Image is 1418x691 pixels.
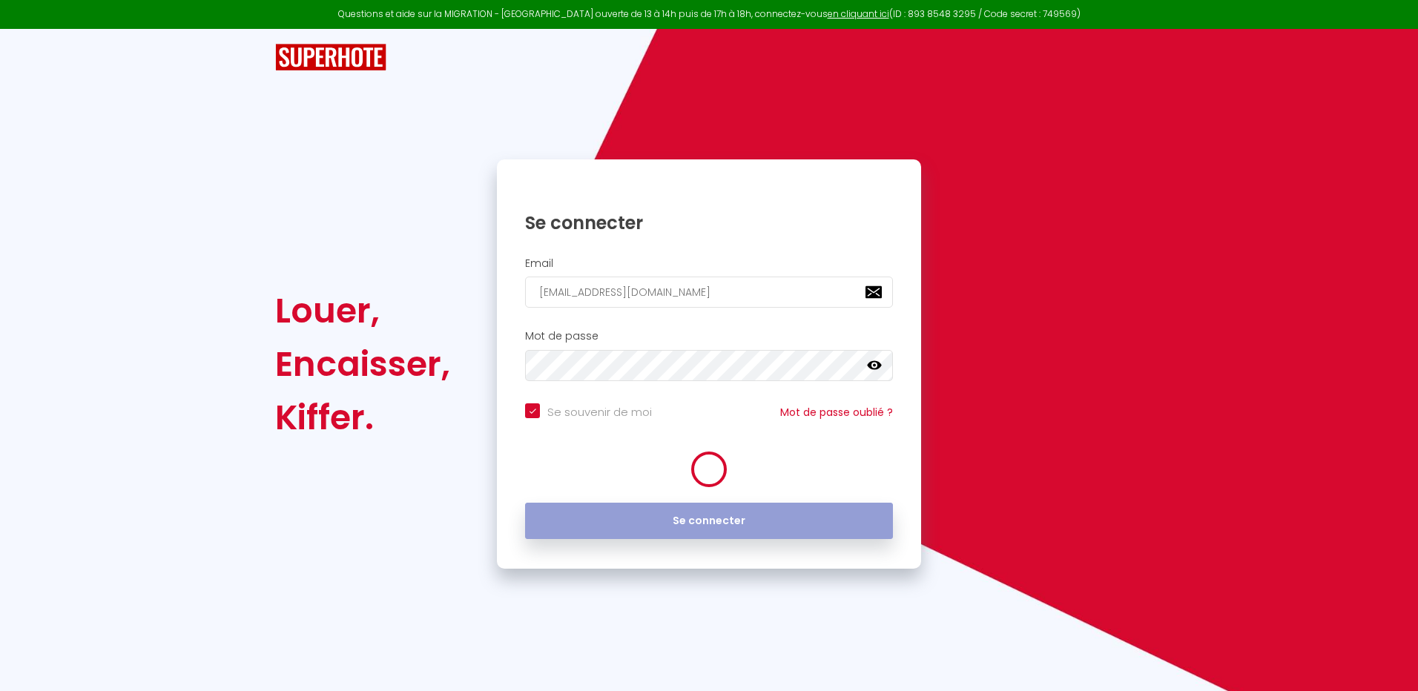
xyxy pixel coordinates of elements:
[780,405,893,420] a: Mot de passe oublié ?
[525,277,893,308] input: Ton Email
[525,330,893,343] h2: Mot de passe
[275,284,450,337] div: Louer,
[828,7,889,20] a: en cliquant ici
[525,257,893,270] h2: Email
[275,391,450,444] div: Kiffer.
[525,503,893,540] button: Se connecter
[275,337,450,391] div: Encaisser,
[275,44,386,71] img: SuperHote logo
[525,211,893,234] h1: Se connecter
